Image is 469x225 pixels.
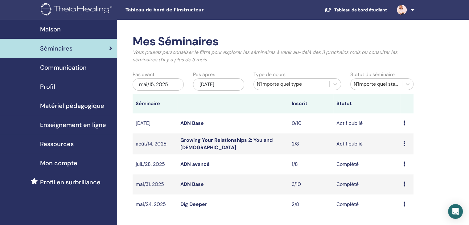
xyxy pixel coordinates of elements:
td: mai/24, 2025 [133,194,177,215]
label: Pas avant [133,71,154,78]
td: 1/8 [289,154,333,174]
span: Maison [40,25,61,34]
img: graduation-cap-white.svg [324,7,332,12]
span: Tableau de bord de l'instructeur [125,7,218,13]
td: 2/8 [289,194,333,215]
td: [DATE] [133,113,177,133]
span: Enseignement en ligne [40,120,106,129]
img: logo.png [41,3,114,17]
td: 0/10 [289,113,333,133]
td: 3/10 [289,174,333,194]
td: mai/31, 2025 [133,174,177,194]
span: Mon compte [40,158,77,168]
div: Open Intercom Messenger [448,204,463,219]
label: Pas après [193,71,215,78]
td: 2/8 [289,133,333,154]
td: Complété [333,154,400,174]
a: ADN avancé [180,161,210,167]
td: Actif publié [333,113,400,133]
th: Inscrit [289,94,333,113]
div: mai/15, 2025 [133,78,184,91]
td: août/14, 2025 [133,133,177,154]
a: ADN Base [180,181,204,187]
div: N'importe quel type [257,80,326,88]
a: Growing Your Relationships 2: You and [DEMOGRAPHIC_DATA] [180,137,273,151]
td: Complété [333,194,400,215]
td: Complété [333,174,400,194]
label: Statut du séminaire [350,71,395,78]
p: Vous pouvez personnaliser le filtre pour explorer les séminaires à venir au-delà des 3 prochains ... [133,49,413,63]
a: Dig Deeper [180,201,207,207]
label: Type de cours [253,71,286,78]
a: Tableau de bord étudiant [319,4,392,16]
img: default.jpg [397,5,407,15]
div: [DATE] [193,78,244,91]
div: N'importe quel statut [354,80,399,88]
th: Séminaire [133,94,177,113]
span: Séminaires [40,44,72,53]
th: Statut [333,94,400,113]
td: juil./28, 2025 [133,154,177,174]
span: Profil [40,82,55,91]
span: Matériel pédagogique [40,101,104,110]
span: Ressources [40,139,74,149]
span: Communication [40,63,87,72]
td: Actif publié [333,133,400,154]
span: Profil en surbrillance [40,178,101,187]
a: ADN Base [180,120,204,126]
h2: Mes Séminaires [133,35,413,49]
